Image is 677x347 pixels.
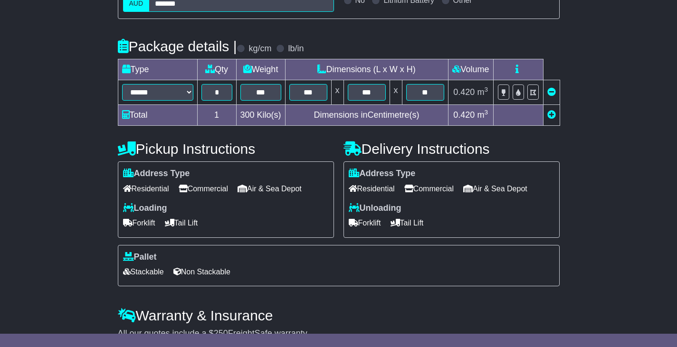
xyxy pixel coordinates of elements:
[123,252,157,263] label: Pallet
[248,44,271,54] label: kg/cm
[285,105,448,126] td: Dimensions in Centimetre(s)
[448,59,493,80] td: Volume
[118,38,237,54] h4: Package details |
[165,216,198,230] span: Tail Lift
[118,328,560,339] div: All our quotes include a $ FreightSafe warranty.
[118,141,334,157] h4: Pickup Instructions
[349,203,401,214] label: Unloading
[288,44,304,54] label: lb/in
[390,80,402,105] td: x
[236,105,285,126] td: Kilo(s)
[118,105,197,126] td: Total
[547,87,556,97] a: Remove this item
[197,59,236,80] td: Qty
[238,181,302,196] span: Air & Sea Depot
[123,203,167,214] label: Loading
[331,80,343,105] td: x
[477,110,488,120] span: m
[349,181,395,196] span: Residential
[236,59,285,80] td: Weight
[349,169,416,179] label: Address Type
[240,110,255,120] span: 300
[477,87,488,97] span: m
[453,110,475,120] span: 0.420
[214,328,228,338] span: 250
[118,308,560,323] h4: Warranty & Insurance
[404,181,454,196] span: Commercial
[484,109,488,116] sup: 3
[349,216,381,230] span: Forklift
[179,181,228,196] span: Commercial
[391,216,424,230] span: Tail Lift
[123,264,164,279] span: Stackable
[123,169,190,179] label: Address Type
[123,181,169,196] span: Residential
[547,110,556,120] a: Add new item
[453,87,475,97] span: 0.420
[118,59,197,80] td: Type
[484,86,488,93] sup: 3
[173,264,230,279] span: Non Stackable
[463,181,527,196] span: Air & Sea Depot
[197,105,236,126] td: 1
[343,141,560,157] h4: Delivery Instructions
[285,59,448,80] td: Dimensions (L x W x H)
[123,216,155,230] span: Forklift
